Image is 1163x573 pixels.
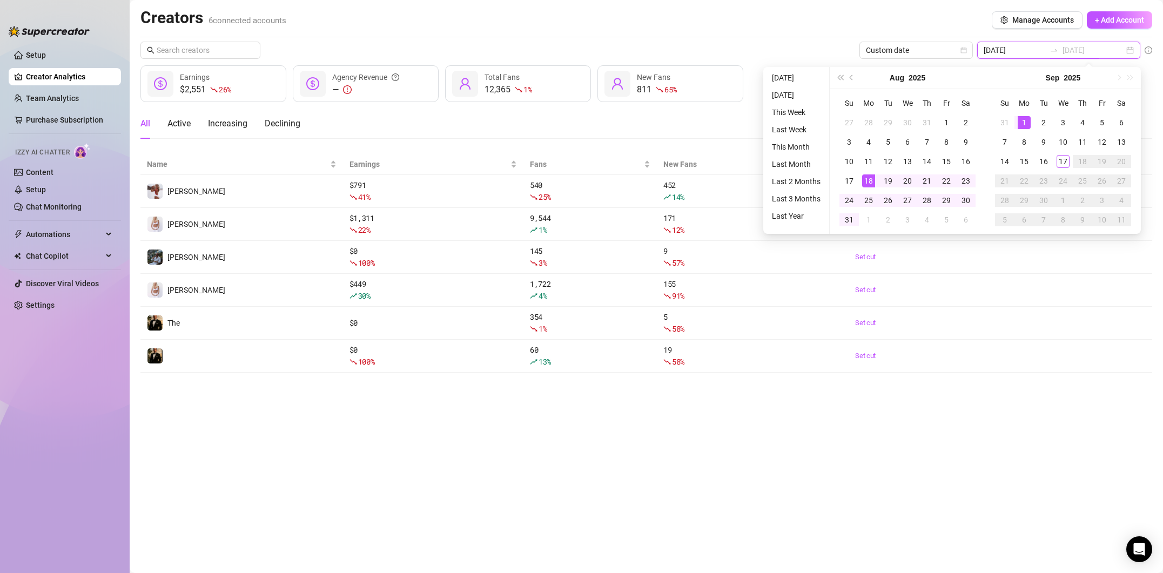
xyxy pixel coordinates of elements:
div: 9 [959,136,972,149]
td: 2025-07-28 [859,113,878,132]
button: + Add Account [1087,11,1152,29]
div: 26 [1095,174,1108,187]
td: 2025-08-21 [917,171,937,191]
td: 2025-08-02 [956,113,976,132]
button: Last year (Control + left) [834,67,846,89]
td: 2025-08-20 [898,171,917,191]
li: Last 2 Months [768,175,825,188]
th: Mo [1014,93,1034,113]
li: Last 3 Months [768,192,825,205]
a: Settings [26,301,55,309]
div: 6 [1115,116,1128,129]
img: ashley [147,184,163,199]
td: 2025-10-09 [1073,210,1092,230]
button: Manage Accounts [992,11,1083,29]
div: 29 [1018,194,1031,207]
div: 24 [843,194,856,207]
span: to [1050,46,1058,55]
div: 4 [1115,194,1128,207]
div: 28 [920,194,933,207]
div: 2 [1076,194,1089,207]
td: 2025-09-12 [1092,132,1112,152]
button: Choose a month [890,67,904,89]
td: 2025-08-25 [859,191,878,210]
td: 2025-08-31 [995,113,1014,132]
div: 11 [1076,136,1089,149]
div: 7 [998,136,1011,149]
td: 2025-07-30 [898,113,917,132]
div: Increasing [208,117,247,130]
td: 2025-08-17 [839,171,859,191]
div: 1 [1057,194,1070,207]
div: 452 [663,179,842,203]
td: 2025-09-09 [1034,132,1053,152]
div: 7 [1037,213,1050,226]
span: 1 % [523,84,532,95]
div: 30 [959,194,972,207]
td: 2025-08-24 [839,191,859,210]
span: dollar-circle [306,77,319,90]
span: fall [349,193,357,201]
td: 2025-09-20 [1112,152,1131,171]
div: 15 [1018,155,1031,168]
td: 2025-08-04 [859,132,878,152]
td: 2025-09-01 [1014,113,1034,132]
td: 2025-09-19 [1092,152,1112,171]
div: 2 [882,213,895,226]
td: 2025-10-05 [995,210,1014,230]
span: exclamation-circle [343,85,352,94]
li: [DATE] [768,89,825,102]
div: 13 [901,155,914,168]
td: 2025-08-07 [917,132,937,152]
a: Team Analytics [26,94,79,103]
th: We [898,93,917,113]
a: Chat Monitoring [26,203,82,211]
td: 2025-08-06 [898,132,917,152]
div: 6 [1018,213,1031,226]
div: 22 [940,174,953,187]
div: 16 [959,155,972,168]
div: 30 [1037,194,1050,207]
div: 17 [1057,155,1070,168]
td: 2025-09-22 [1014,171,1034,191]
img: AI Chatter [74,143,91,159]
span: fall [349,259,357,267]
div: 3 [1057,116,1070,129]
td: 2025-09-21 [995,171,1014,191]
div: 21 [998,174,1011,187]
div: 28 [998,194,1011,207]
div: 19 [882,174,895,187]
div: 9 [1037,136,1050,149]
td: 2025-08-22 [937,171,956,191]
td: 2025-10-04 [1112,191,1131,210]
th: We [1053,93,1073,113]
div: 540 [530,179,650,203]
span: rise [663,193,671,201]
td: 2025-09-08 [1014,132,1034,152]
td: 2025-09-13 [1112,132,1131,152]
td: 2025-09-17 [1053,152,1073,171]
td: 2025-08-27 [898,191,917,210]
div: 811 [637,83,677,96]
th: Sa [956,93,976,113]
a: Content [26,168,53,177]
div: 12 [882,155,895,168]
span: New Fans [637,73,670,82]
div: 8 [1057,213,1070,226]
td: 2025-10-07 [1034,210,1053,230]
td: 2025-09-05 [937,210,956,230]
a: Purchase Subscription [26,111,112,129]
td: 2025-08-26 [878,191,898,210]
button: Choose a year [1064,67,1080,89]
div: 22 [1018,174,1031,187]
div: 15 [940,155,953,168]
div: 4 [920,213,933,226]
div: Declining [265,117,300,130]
a: Discover Viral Videos [26,279,99,288]
td: 2025-08-31 [839,210,859,230]
td: 2025-07-31 [917,113,937,132]
td: 2025-09-14 [995,152,1014,171]
td: 2025-08-28 [917,191,937,210]
td: 2025-09-03 [1053,113,1073,132]
a: Set cut [855,350,994,361]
